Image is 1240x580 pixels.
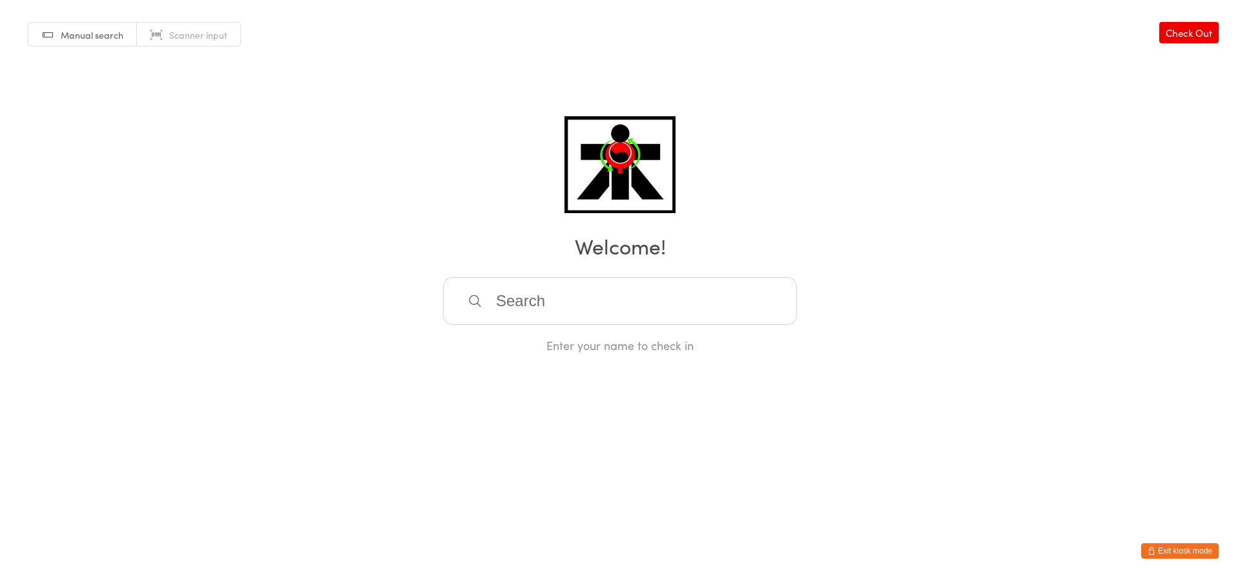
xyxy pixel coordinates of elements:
[443,277,797,325] input: Search
[13,231,1227,260] h2: Welcome!
[1159,22,1219,43] a: Check Out
[169,28,227,41] span: Scanner input
[564,116,675,213] img: ATI Martial Arts - Claremont
[443,337,797,353] div: Enter your name to check in
[61,28,123,41] span: Manual search
[1141,543,1219,559] button: Exit kiosk mode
